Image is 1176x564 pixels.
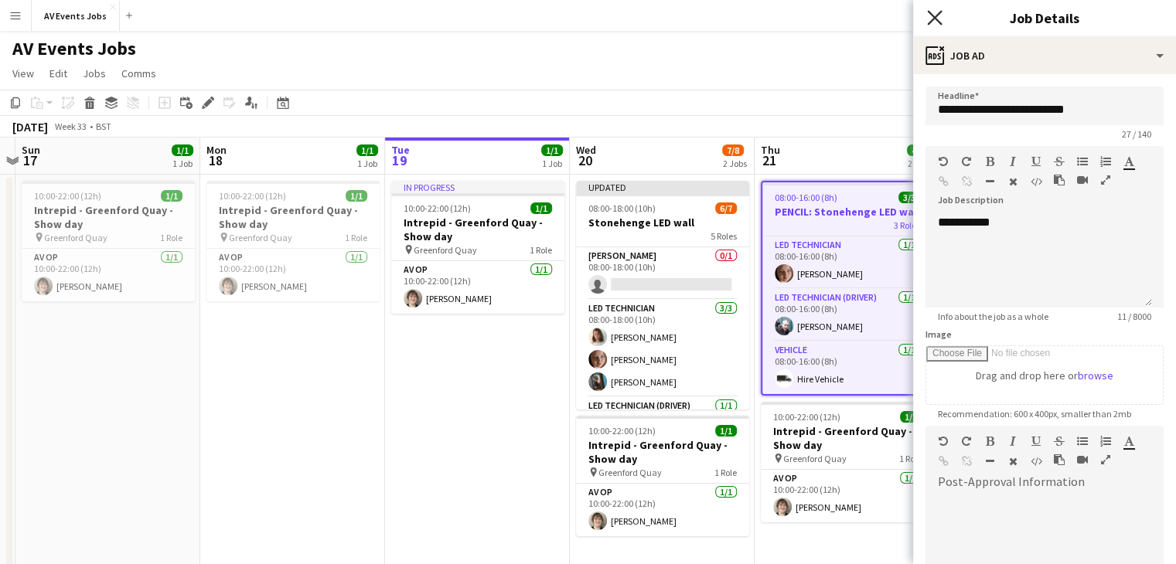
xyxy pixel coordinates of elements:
div: 1 Job [357,158,377,169]
app-card-role: LED Technician3/308:00-18:00 (10h)[PERSON_NAME][PERSON_NAME][PERSON_NAME] [576,300,749,397]
button: Fullscreen [1100,454,1111,466]
span: Wed [576,143,596,157]
span: 10:00-22:00 (12h) [219,190,286,202]
a: Edit [43,63,73,83]
button: Unordered List [1077,155,1088,168]
span: Recommendation: 600 x 400px, smaller than 2mb [925,408,1144,420]
button: Clear Formatting [1007,455,1018,467]
app-job-card: 10:00-22:00 (12h)1/1Intrepid - Greenford Quay - Show day Greenford Quay1 RoleAV Op1/110:00-22:00 ... [576,416,749,536]
button: Redo [961,155,972,168]
span: Greenford Quay [414,244,477,256]
app-card-role: LED Technician1/108:00-16:00 (8h)[PERSON_NAME] [762,236,932,289]
button: Italic [1007,155,1018,168]
app-job-card: Updated08:00-18:00 (10h)6/7Stonehenge LED wall5 Roles[PERSON_NAME]0/108:00-18:00 (10h) LED Techni... [576,181,749,409]
button: Paste as plain text [1054,174,1065,186]
h3: Intrepid - Greenford Quay - Show day [22,203,195,231]
button: HTML Code [1031,175,1041,188]
span: Sun [22,143,40,157]
button: Bold [984,155,995,168]
span: 3 Roles [894,219,920,231]
h3: Intrepid - Greenford Quay - Show day [576,438,749,466]
app-job-card: 08:00-16:00 (8h)3/3PENCIL: Stonehenge LED wall3 RolesLED Technician1/108:00-16:00 (8h)[PERSON_NAM... [761,181,934,396]
button: Italic [1007,435,1018,447]
button: Ordered List [1100,155,1111,168]
span: 6/7 [715,202,737,214]
span: 1/1 [530,202,552,214]
span: Greenford Quay [783,453,847,464]
span: 1/1 [356,144,378,156]
button: HTML Code [1031,455,1041,467]
h3: Stonehenge LED wall [576,216,749,229]
span: 21 [758,151,780,169]
div: In progress [391,181,564,193]
button: Redo [961,435,972,447]
h3: Intrepid - Greenford Quay - Show day [391,216,564,243]
span: View [12,66,34,80]
app-card-role: AV Op1/110:00-22:00 (12h)[PERSON_NAME] [206,249,380,301]
app-job-card: 10:00-22:00 (12h)1/1Intrepid - Greenford Quay - Show day Greenford Quay1 RoleAV Op1/110:00-22:00 ... [206,181,380,301]
span: 20 [574,151,596,169]
span: 18 [204,151,227,169]
span: Greenford Quay [229,232,292,243]
div: Job Ad [913,37,1176,74]
app-card-role: [PERSON_NAME]0/108:00-18:00 (10h) [576,247,749,300]
app-card-role: Vehicle1/108:00-16:00 (8h)Hire Vehicle [762,341,932,394]
span: 08:00-18:00 (10h) [588,202,656,214]
div: BST [96,121,111,132]
div: [DATE] [12,119,48,134]
span: Info about the job as a whole [925,311,1061,322]
span: 27 / 140 [1110,128,1164,140]
app-card-role: AV Op1/110:00-22:00 (12h)[PERSON_NAME] [576,484,749,536]
span: 10:00-22:00 (12h) [588,425,656,437]
button: Undo [938,435,949,447]
div: 1 Job [172,158,193,169]
h3: Intrepid - Greenford Quay - Show day [761,424,934,452]
span: 10:00-22:00 (12h) [34,190,101,202]
span: Comms [121,66,156,80]
button: Fullscreen [1100,174,1111,186]
button: Insert video [1077,174,1088,186]
span: 1/1 [346,190,367,202]
span: 1/1 [541,144,563,156]
app-card-role: AV Op1/110:00-22:00 (12h)[PERSON_NAME] [761,470,934,522]
button: Underline [1031,435,1041,447]
span: 1 Role [899,453,922,464]
app-job-card: 10:00-22:00 (12h)1/1Intrepid - Greenford Quay - Show day Greenford Quay1 RoleAV Op1/110:00-22:00 ... [22,181,195,301]
button: Horizontal Line [984,455,995,467]
span: 1 Role [530,244,552,256]
button: Text Color [1123,435,1134,447]
app-card-role: LED Technician (Driver)1/108:00-16:00 (8h)[PERSON_NAME] [762,289,932,341]
app-job-card: In progress10:00-22:00 (12h)1/1Intrepid - Greenford Quay - Show day Greenford Quay1 RoleAV Op1/11... [391,181,564,314]
button: Ordered List [1100,435,1111,447]
span: 1/1 [161,190,182,202]
span: 7/8 [722,144,744,156]
div: Updated [576,181,749,193]
span: 1 Role [160,232,182,243]
span: 1/1 [172,144,193,156]
h3: Job Details [913,8,1176,28]
button: Insert video [1077,454,1088,466]
h3: Intrepid - Greenford Quay - Show day [206,203,380,231]
app-card-role: LED Technician (Driver)1/1 [576,397,749,450]
span: 5 Roles [711,230,737,242]
span: 3/3 [898,192,920,203]
span: 08:00-16:00 (8h) [775,192,837,203]
button: Strikethrough [1054,155,1065,168]
span: Edit [49,66,67,80]
span: 10:00-22:00 (12h) [773,411,840,423]
span: 10:00-22:00 (12h) [404,202,471,214]
span: 1 Role [345,232,367,243]
span: Greenford Quay [598,467,662,478]
app-card-role: AV Op1/110:00-22:00 (12h)[PERSON_NAME] [22,249,195,301]
div: 2 Jobs [723,158,747,169]
span: 1/1 [900,411,922,423]
span: 1/1 [715,425,737,437]
button: Undo [938,155,949,168]
span: Thu [761,143,780,157]
span: Jobs [83,66,106,80]
span: 11 / 8000 [1105,311,1164,322]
